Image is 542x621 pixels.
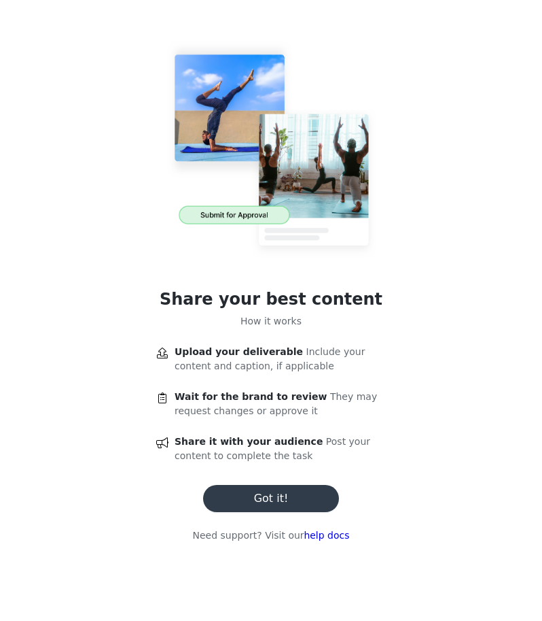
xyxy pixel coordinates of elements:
span: Post your content to complete the task [175,436,370,461]
span: They may request changes or approve it [175,391,377,416]
span: Wait for the brand to review [175,391,327,402]
span: Upload your deliverable [175,346,303,357]
span: Share it with your audience [175,436,323,447]
h1: Share your best content [160,287,382,312]
p: Need support? Visit our [192,528,349,543]
span: Include your content and caption, if applicable [175,346,365,371]
p: How it works [240,314,302,329]
a: help docs [304,530,349,541]
img: content approval [152,33,390,271]
button: Got it! [203,485,339,512]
